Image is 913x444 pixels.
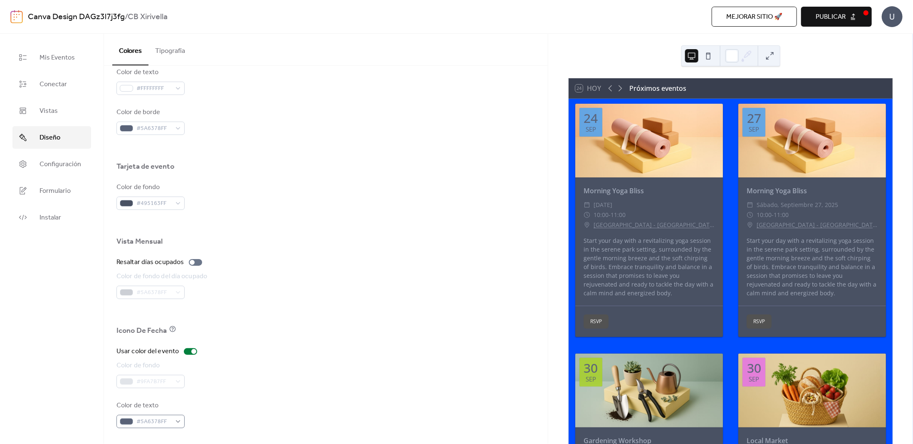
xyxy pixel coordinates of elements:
[584,112,598,125] div: 24
[12,180,91,202] a: Formulario
[40,133,60,143] span: Diseño
[40,106,58,116] span: Vistas
[148,34,192,65] button: Tipografía
[116,107,183,117] div: Color de borde
[586,126,596,132] div: sep
[116,257,184,267] div: Resaltar días ocupados
[116,401,183,411] div: Color de texto
[584,220,590,230] div: ​
[28,9,125,25] a: Canva Design DAGz3l7j3fg
[586,376,596,382] div: sep
[749,376,759,382] div: sep
[747,362,761,374] div: 30
[757,210,772,220] span: 10:00
[611,210,626,220] span: 11:00
[116,361,183,371] div: Color de fondo
[40,53,75,63] span: Mis Eventos
[594,220,715,230] a: [GEOGRAPHIC_DATA] - [GEOGRAPHIC_DATA]
[40,186,71,196] span: Formulario
[116,347,179,357] div: Usar color del evento
[128,9,168,25] b: CB Xirivella
[40,80,67,90] span: Conectar
[116,272,207,282] div: Color de fondo del día ocupado
[757,200,838,210] span: sábado, septiembre 27, 2025
[747,314,772,329] button: RSVP
[757,220,878,230] a: [GEOGRAPHIC_DATA] - [GEOGRAPHIC_DATA]
[125,9,128,25] b: /
[738,186,886,196] div: Morning Yoga Bliss
[116,67,183,77] div: Color de texto
[629,83,686,93] div: Próximos eventos
[12,126,91,149] a: Diseño
[584,362,598,374] div: 30
[116,182,183,192] div: Color de fondo
[136,199,171,209] span: #495163FF
[116,326,167,336] div: Icono De Fecha
[712,7,797,27] button: Mejorar sitio 🚀
[594,200,612,210] span: [DATE]
[10,10,23,23] img: logo
[747,200,753,210] div: ​
[801,7,872,27] button: Publicar
[136,417,171,427] span: #5A6378FF
[575,186,723,196] div: Morning Yoga Bliss
[12,206,91,229] a: Instalar
[40,160,81,170] span: Configuración
[882,6,903,27] div: U
[136,84,171,94] span: #FFFFFFFF
[609,210,611,220] span: -
[747,210,753,220] div: ​
[12,153,91,175] a: Configuración
[40,213,61,223] span: Instalar
[772,210,774,220] span: -
[136,124,171,134] span: #5A6378FF
[747,220,753,230] div: ​
[12,46,91,69] a: Mis Eventos
[738,236,886,297] div: Start your day with a revitalizing yoga session in the serene park setting, surrounded by the gen...
[112,34,148,65] button: Colores
[12,100,91,122] a: Vistas
[584,210,590,220] div: ​
[594,210,609,220] span: 10:00
[726,12,782,22] span: Mejorar sitio 🚀
[116,162,174,172] div: Tarjeta de evento
[116,237,163,247] div: Vista Mensual
[747,112,761,125] div: 27
[749,126,759,132] div: sep
[584,200,590,210] div: ​
[12,73,91,95] a: Conectar
[816,12,846,22] span: Publicar
[584,314,609,329] button: RSVP
[575,236,723,297] div: Start your day with a revitalizing yoga session in the serene park setting, surrounded by the gen...
[774,210,789,220] span: 11:00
